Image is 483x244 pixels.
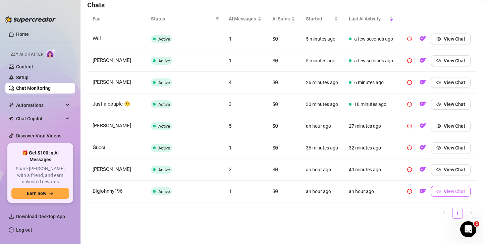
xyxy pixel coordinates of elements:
[418,142,428,153] button: OF
[301,28,344,50] td: 5 minutes ago
[151,15,213,22] span: Status
[16,133,61,138] a: Discover Viral Videos
[418,164,428,175] button: OF
[301,50,344,72] td: 5 minutes ago
[343,181,399,202] td: an hour ago
[407,37,412,41] span: pause-circle
[158,189,170,194] span: Active
[431,55,471,66] button: View Chat
[343,115,399,137] td: 27 minutes ago
[436,58,441,63] span: eye
[354,80,384,85] span: 6 minutes ago
[469,211,473,215] span: right
[229,144,232,151] span: 1
[9,214,14,219] span: download
[436,145,441,150] span: eye
[16,85,51,91] a: Chat Monitoring
[418,146,428,152] a: OF
[229,57,232,64] span: 1
[420,79,426,85] img: OF
[418,55,428,66] button: OF
[272,188,278,194] span: $0
[306,15,333,22] span: Started
[11,188,69,199] button: Earn nowarrow-right
[229,15,256,22] span: AI Messages
[420,188,426,194] img: OF
[420,101,426,107] img: OF
[354,36,393,42] span: a few seconds ago
[444,102,465,107] span: View Chat
[343,137,399,159] td: 32 minutes ago
[418,121,428,131] button: OF
[16,227,32,233] a: Log out
[46,49,56,58] img: AI Chatter
[420,166,426,173] img: OF
[418,168,428,174] a: OF
[407,167,412,172] span: pause-circle
[272,15,290,22] span: AI Sales
[215,17,219,21] span: filter
[5,16,56,23] img: logo-BBDzfeDw.svg
[444,189,465,194] span: View Chat
[418,77,428,88] button: OF
[301,10,344,28] th: Started
[452,208,463,219] li: 1
[452,208,463,218] a: 1
[407,80,412,85] span: pause-circle
[9,116,13,121] img: Chat Copilot
[343,159,399,181] td: 40 minutes ago
[431,34,471,44] button: View Chat
[267,10,301,28] th: AI Sales
[407,189,412,194] span: pause-circle
[418,59,428,65] a: OF
[407,58,412,63] span: pause-circle
[431,121,471,131] button: View Chat
[229,101,232,107] span: 3
[431,186,471,197] button: View Chat
[301,159,344,181] td: an hour ago
[354,58,393,63] span: a few seconds ago
[301,137,344,159] td: 36 minutes ago
[272,57,278,64] span: $0
[229,188,232,194] span: 1
[16,75,29,80] a: Setup
[418,190,428,195] a: OF
[418,34,428,44] button: OF
[93,144,105,150] span: Gucci
[436,102,441,107] span: eye
[158,102,170,107] span: Active
[431,142,471,153] button: View Chat
[272,122,278,129] span: $0
[272,79,278,85] span: $0
[158,145,170,150] span: Active
[87,10,146,28] th: Fan
[229,35,232,42] span: 1
[444,167,465,172] span: View Chat
[354,102,386,107] span: 10 minutes ago
[16,214,65,219] span: Download Desktop App
[9,103,14,108] span: thunderbolt
[420,35,426,42] img: OF
[439,208,449,219] li: Previous Page
[158,58,170,63] span: Active
[158,124,170,129] span: Active
[16,100,64,111] span: Automations
[349,15,388,22] span: Last AI Activity
[420,57,426,64] img: OF
[407,145,412,150] span: pause-circle
[460,221,476,237] iframe: Intercom live chat
[16,64,33,69] a: Content
[418,38,428,43] a: OF
[420,144,426,151] img: OF
[418,186,428,197] button: OF
[93,123,131,129] span: [PERSON_NAME]
[9,51,43,58] span: Izzy AI Chatter
[158,37,170,42] span: Active
[444,80,465,85] span: View Chat
[444,123,465,129] span: View Chat
[407,124,412,128] span: pause-circle
[442,211,446,215] span: left
[407,102,412,107] span: pause-circle
[431,77,471,88] button: View Chat
[93,57,131,63] span: [PERSON_NAME]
